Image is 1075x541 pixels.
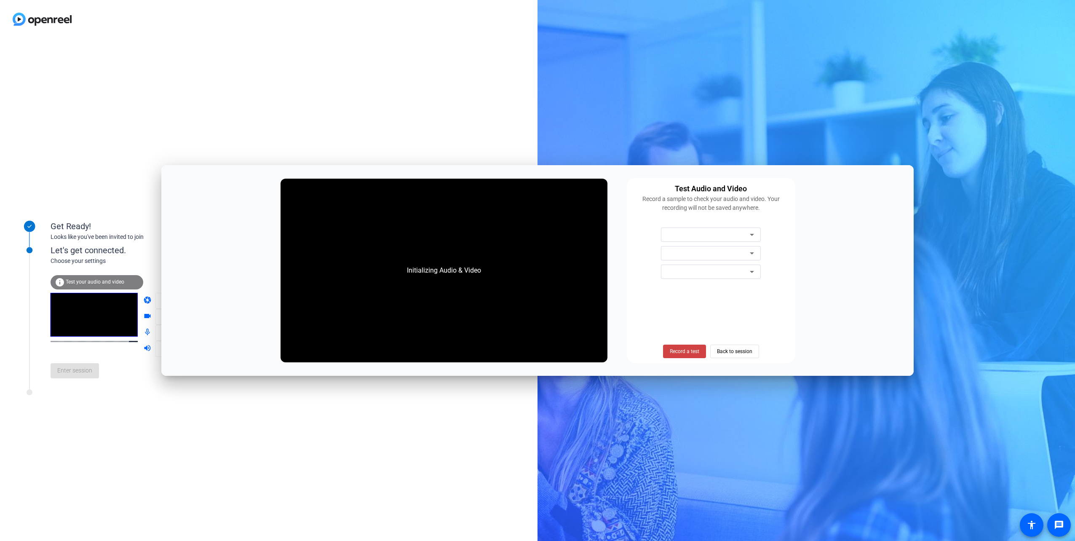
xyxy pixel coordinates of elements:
mat-icon: mic_none [143,328,153,338]
span: Back to session [717,343,752,359]
div: Initializing Audio & Video [398,257,489,284]
mat-icon: videocam [143,312,153,322]
div: Choose your settings [51,257,236,265]
span: Record a test [670,348,699,355]
button: Back to session [710,345,759,358]
mat-icon: camera [143,296,153,306]
mat-icon: accessibility [1027,520,1037,530]
span: Test your audio and video [66,279,124,285]
div: Let's get connected. [51,244,236,257]
mat-icon: volume_up [143,344,153,354]
div: Test Audio and Video [675,183,747,195]
div: Get Ready! [51,220,219,233]
div: Record a sample to check your audio and video. Your recording will not be saved anywhere. [632,195,790,212]
mat-icon: message [1054,520,1064,530]
mat-icon: info [55,277,65,287]
button: Record a test [663,345,706,358]
div: Looks like you've been invited to join [51,233,219,241]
